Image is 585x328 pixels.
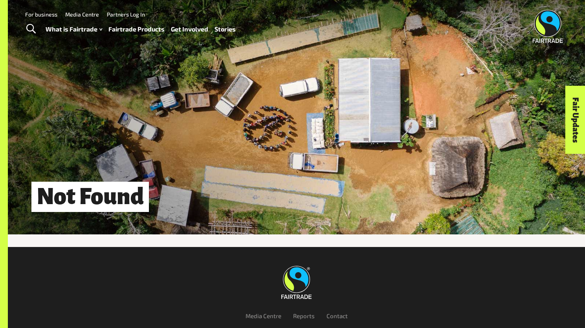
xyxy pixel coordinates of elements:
a: Reports [293,312,315,319]
img: Fairtrade Australia New Zealand logo [281,266,312,299]
a: Toggle Search [21,19,40,39]
a: Fairtrade Products [108,24,165,35]
a: Media Centre [246,312,281,319]
h1: Not Found [31,182,149,212]
a: Partners Log In [107,11,145,18]
img: Fairtrade Australia New Zealand logo [533,10,563,43]
a: For business [25,11,57,18]
a: Get Involved [171,24,208,35]
a: Media Centre [65,11,99,18]
a: Contact [326,312,348,319]
a: Stories [215,24,236,35]
a: What is Fairtrade [46,24,102,35]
